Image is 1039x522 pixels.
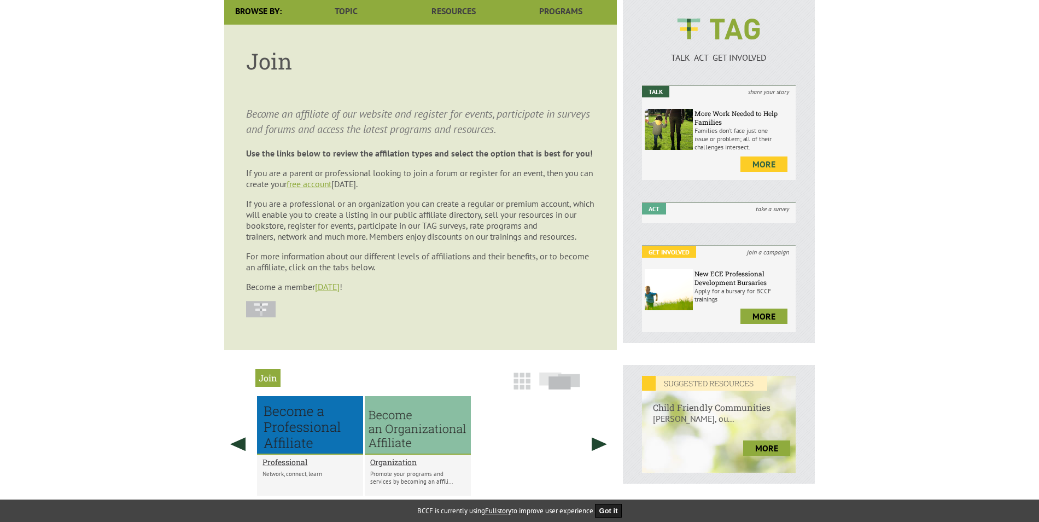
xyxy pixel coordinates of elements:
a: more [740,309,787,324]
em: Act [642,203,666,214]
span: If you are a professional or an organization you can create a regular or premium account, which w... [246,198,594,242]
a: free account [287,178,331,189]
a: Organization [370,457,465,467]
p: Become a member ! [246,281,595,292]
em: Talk [642,86,669,97]
img: slide-icon.png [539,372,580,390]
a: more [740,156,787,172]
img: grid-icon.png [513,373,530,390]
h6: New ECE Professional Development Bursaries [694,269,793,287]
h1: Join [246,47,595,76]
i: take a survey [749,203,796,214]
img: BCCF's TAG Logo [669,8,768,50]
li: Organization [365,396,471,496]
em: SUGGESTED RESOURCES [642,376,767,391]
a: Slide View [536,378,583,395]
a: TALK ACT GET INVOLVED [642,41,796,63]
p: Apply for a bursary for BCCF trainings [694,287,793,303]
li: Professional [257,396,363,496]
p: Network, connect, learn [262,470,358,478]
p: Families don’t face just one issue or problem; all of their challenges intersect. [694,126,793,151]
a: Grid View [510,378,534,395]
i: join a campaign [740,246,796,258]
h6: More Work Needed to Help Families [694,109,793,126]
em: Get Involved [642,246,696,258]
p: Become an affiliate of our website and register for events, participate in surveys and forums and... [246,106,595,137]
p: If you are a parent or professional looking to join a forum or register for an event, then you ca... [246,167,595,189]
a: Professional [262,457,358,467]
p: TALK ACT GET INVOLVED [642,52,796,63]
a: [DATE] [315,281,340,292]
strong: Use the links below to review the affilation types and select the option that is best for you! [246,148,593,159]
p: Promote your programs and services by becoming an affili... [370,470,465,485]
a: Fullstory [485,506,511,515]
p: For more information about our different levels of affiliations and their benefits, or to become ... [246,251,595,272]
h2: Join [255,369,281,387]
i: share your story [742,86,796,97]
p: [PERSON_NAME], ou... [642,413,796,435]
a: more [743,440,790,456]
button: Got it [595,504,622,518]
h6: Child Friendly Communities [642,391,796,413]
